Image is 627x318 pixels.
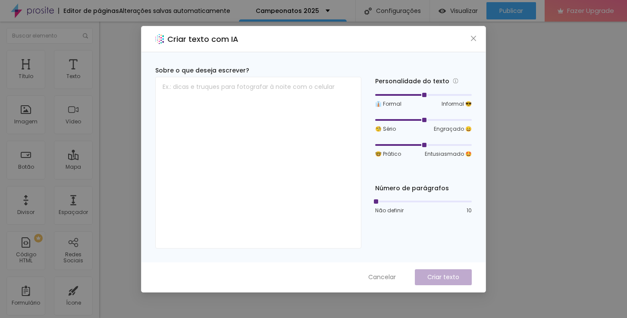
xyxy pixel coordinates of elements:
[450,7,478,14] span: Visualizar
[442,100,472,108] span: Informal 😎
[19,73,33,79] div: Título
[415,269,472,285] button: Criar texto
[9,252,43,264] div: Código HTML
[66,73,80,79] div: Texto
[434,125,472,133] span: Engraçado 😄
[119,8,230,14] div: Alterações salvas automaticamente
[375,207,404,214] span: Não definir
[66,300,81,306] div: Ícone
[18,164,34,170] div: Botão
[499,7,523,14] span: Publicar
[155,66,361,75] div: Sobre o que deseja escrever?
[375,150,401,158] span: 🤓 Prático
[167,33,238,45] h2: Criar texto com IA
[364,7,372,15] img: Icone
[360,269,404,285] button: Cancelar
[486,2,536,19] button: Publicar
[59,209,88,215] div: Espaçador
[430,2,486,19] button: Visualizar
[12,300,40,306] div: Formulário
[469,34,478,43] button: Close
[368,273,396,282] span: Cancelar
[66,119,81,125] div: Vídeo
[14,119,38,125] div: Imagem
[375,184,472,193] div: Número de parágrafos
[439,7,446,15] img: view-1.svg
[375,76,472,86] div: Personalidade do texto
[567,7,614,14] span: Fazer Upgrade
[6,28,93,44] input: Buscar elemento
[66,164,81,170] div: Mapa
[83,33,88,38] img: Icone
[256,8,319,14] p: Campeonatos 2025
[375,100,401,108] span: 👔 Formal
[17,209,34,215] div: Divisor
[58,8,119,14] div: Editor de páginas
[467,207,472,214] span: 10
[470,35,477,42] span: close
[56,252,90,264] div: Redes Sociais
[375,125,396,133] span: 🧐 Sério
[425,150,472,158] span: Entusiasmado 🤩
